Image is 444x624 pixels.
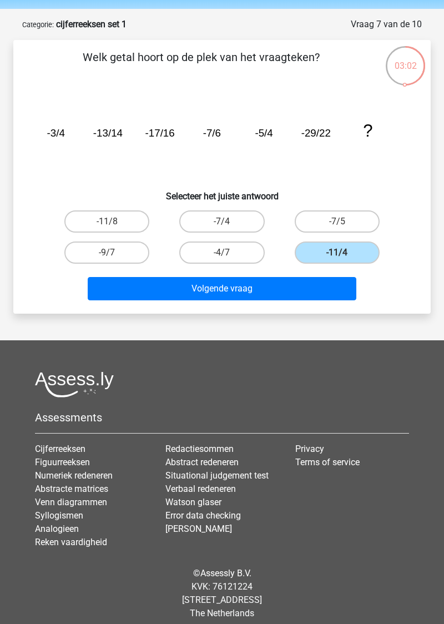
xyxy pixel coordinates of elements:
label: -4/7 [179,241,264,264]
label: -11/8 [64,210,149,233]
a: Redactiesommen [165,444,234,454]
button: Volgende vraag [88,277,357,300]
label: -9/7 [64,241,149,264]
tspan: -29/22 [301,127,331,139]
a: [PERSON_NAME] [165,524,232,534]
a: Analogieen [35,524,79,534]
a: Privacy [295,444,324,454]
a: Verbaal redeneren [165,484,236,494]
tspan: -17/16 [145,127,175,139]
a: Abstracte matrices [35,484,108,494]
label: -11/4 [295,241,380,264]
label: -7/5 [295,210,380,233]
a: Abstract redeneren [165,457,239,467]
a: Assessly B.V. [200,568,251,578]
a: Situational judgement test [165,470,269,481]
tspan: ? [363,121,372,140]
h5: Assessments [35,411,409,424]
tspan: -3/4 [47,127,65,139]
tspan: -5/4 [255,127,273,139]
tspan: -13/14 [93,127,123,139]
a: Syllogismen [35,510,83,521]
img: Assessly logo [35,371,114,397]
p: Welk getal hoort op de plek van het vraagteken? [31,49,371,82]
label: -7/4 [179,210,264,233]
a: Reken vaardigheid [35,537,107,547]
a: Terms of service [295,457,360,467]
a: Figuurreeksen [35,457,90,467]
div: 03:02 [385,45,426,73]
a: Venn diagrammen [35,497,107,507]
tspan: -7/6 [203,127,221,139]
small: Categorie: [22,21,54,29]
div: Vraag 7 van de 10 [351,18,422,31]
h6: Selecteer het juiste antwoord [31,182,413,202]
a: Error data checking [165,510,241,521]
strong: cijferreeksen set 1 [56,19,127,29]
a: Cijferreeksen [35,444,85,454]
a: Numeriek redeneren [35,470,113,481]
a: Watson glaser [165,497,221,507]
